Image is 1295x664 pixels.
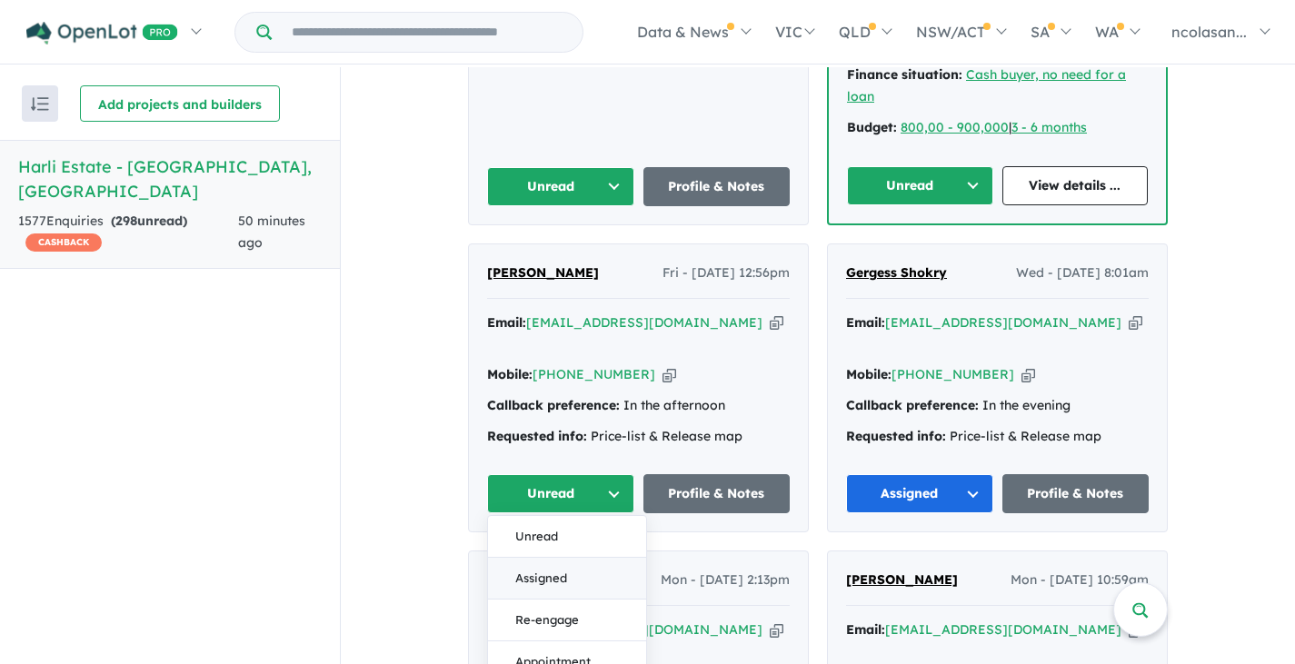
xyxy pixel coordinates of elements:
[846,474,993,513] button: Assigned
[487,395,790,417] div: In the afternoon
[770,620,783,639] button: Copy
[275,13,579,52] input: Try estate name, suburb, builder or developer
[25,233,102,252] span: CASHBACK
[1002,166,1149,205] a: View details ...
[487,263,599,284] a: [PERSON_NAME]
[488,558,646,600] button: Assigned
[26,22,178,45] img: Openlot PRO Logo White
[846,397,979,413] strong: Callback preference:
[892,366,1014,382] a: [PHONE_NUMBER]
[846,263,947,284] a: Gergess Shokry
[18,154,322,203] h5: Harli Estate - [GEOGRAPHIC_DATA] , [GEOGRAPHIC_DATA]
[487,264,599,281] span: [PERSON_NAME]
[487,428,587,444] strong: Requested info:
[533,366,655,382] a: [PHONE_NUMBER]
[111,213,187,229] strong: ( unread)
[846,366,892,382] strong: Mobile:
[487,426,790,448] div: Price-list & Release map
[847,166,993,205] button: Unread
[885,314,1121,331] a: [EMAIL_ADDRESS][DOMAIN_NAME]
[885,621,1121,638] a: [EMAIL_ADDRESS][DOMAIN_NAME]
[901,119,1009,135] a: 800,00 - 900,000
[1171,23,1247,41] span: ncolasan...
[487,314,526,331] strong: Email:
[1002,474,1150,513] a: Profile & Notes
[487,167,634,206] button: Unread
[80,85,280,122] button: Add projects and builders
[643,474,791,513] a: Profile & Notes
[847,117,1148,139] div: |
[1011,570,1149,591] span: Mon - [DATE] 10:59am
[31,97,49,111] img: sort.svg
[488,516,646,558] button: Unread
[846,426,1149,448] div: Price-list & Release map
[487,474,634,513] button: Unread
[847,119,897,135] strong: Budget:
[526,314,762,331] a: [EMAIL_ADDRESS][DOMAIN_NAME]
[487,397,620,413] strong: Callback preference:
[18,211,238,254] div: 1577 Enquir ies
[487,366,533,382] strong: Mobile:
[115,213,137,229] span: 298
[488,600,646,641] button: Re-engage
[1129,313,1142,332] button: Copy
[846,314,885,331] strong: Email:
[847,66,962,83] strong: Finance situation:
[238,213,305,251] span: 50 minutes ago
[1016,263,1149,284] span: Wed - [DATE] 8:01am
[846,570,958,591] a: [PERSON_NAME]
[846,571,958,588] span: [PERSON_NAME]
[846,621,885,638] strong: Email:
[770,313,783,332] button: Copy
[662,263,790,284] span: Fri - [DATE] 12:56pm
[662,365,676,384] button: Copy
[847,66,1126,104] a: Cash buyer, no need for a loan
[1021,365,1035,384] button: Copy
[846,264,947,281] span: Gergess Shokry
[846,428,946,444] strong: Requested info:
[643,167,791,206] a: Profile & Notes
[1011,119,1087,135] a: 3 - 6 months
[846,395,1149,417] div: In the evening
[661,570,790,591] span: Mon - [DATE] 2:13pm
